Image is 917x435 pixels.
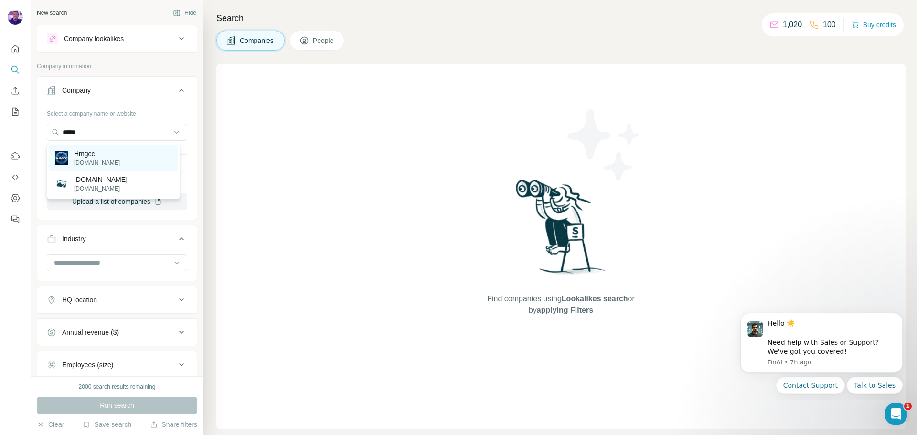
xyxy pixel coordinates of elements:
[47,106,187,118] div: Select a company name or website
[62,328,119,337] div: Annual revenue ($)
[62,360,113,370] div: Employees (size)
[55,151,68,165] img: Hmgcc
[74,175,128,184] p: [DOMAIN_NAME]
[313,36,335,45] span: People
[37,288,197,311] button: HQ location
[37,9,67,17] div: New search
[240,36,275,45] span: Companies
[62,85,91,95] div: Company
[823,19,836,31] p: 100
[562,295,628,303] span: Lookalikes search
[37,321,197,344] button: Annual revenue ($)
[484,293,637,316] span: Find companies using or by
[512,177,611,284] img: Surfe Illustration - Woman searching with binoculars
[74,184,128,193] p: [DOMAIN_NAME]
[37,79,197,106] button: Company
[726,304,917,400] iframe: Intercom notifications message
[8,169,23,186] button: Use Surfe API
[74,159,120,167] p: [DOMAIN_NAME]
[8,40,23,57] button: Quick start
[79,382,156,391] div: 2000 search results remaining
[8,103,23,120] button: My lists
[47,193,187,210] button: Upload a list of companies
[904,403,912,410] span: 1
[37,353,197,376] button: Employees (size)
[64,34,124,43] div: Company lookalikes
[8,148,23,165] button: Use Surfe on LinkedIn
[8,82,23,99] button: Enrich CSV
[37,27,197,50] button: Company lookalikes
[885,403,907,425] iframe: Intercom live chat
[783,19,802,31] p: 1,020
[216,11,906,25] h4: Search
[852,18,896,32] button: Buy credits
[37,62,197,71] p: Company information
[74,149,120,159] p: Hmgcc
[37,420,64,429] button: Clear
[83,420,131,429] button: Save search
[8,10,23,25] img: Avatar
[166,6,203,20] button: Hide
[537,306,593,314] span: applying Filters
[561,102,647,188] img: Surfe Illustration - Stars
[8,211,23,228] button: Feedback
[8,190,23,207] button: Dashboard
[55,177,68,191] img: ahmgccj.com
[62,234,86,244] div: Industry
[150,420,197,429] button: Share filters
[37,227,197,254] button: Industry
[62,295,97,305] div: HQ location
[8,61,23,78] button: Search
